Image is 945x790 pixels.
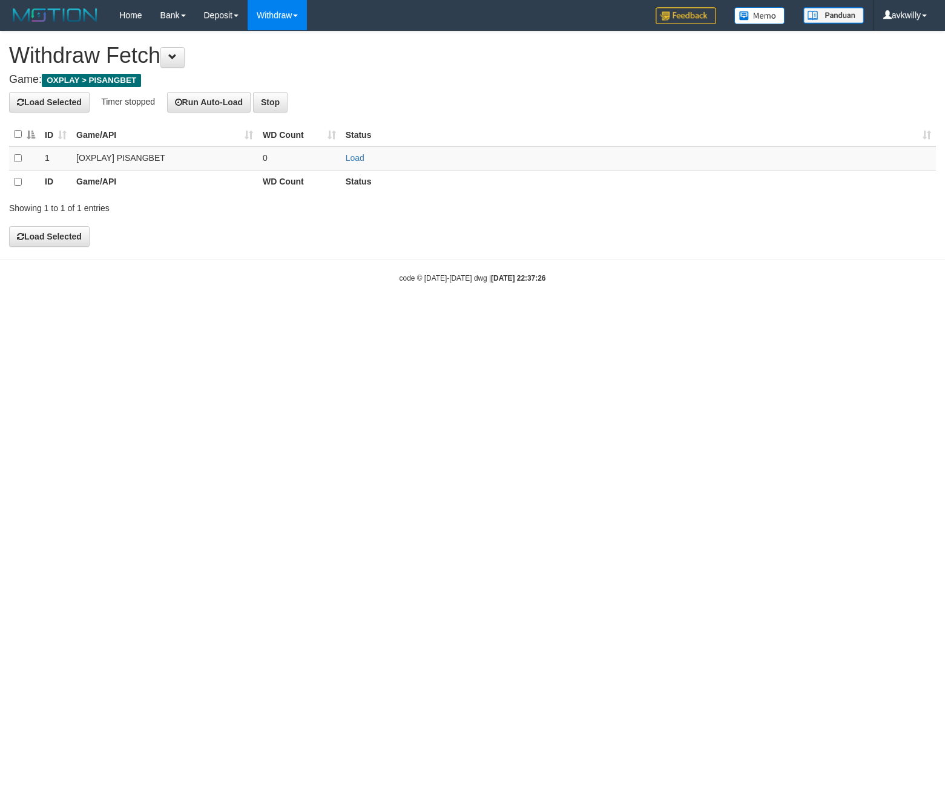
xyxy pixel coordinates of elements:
[263,153,268,163] span: 0
[40,146,71,171] td: 1
[9,197,384,214] div: Showing 1 to 1 of 1 entries
[341,123,936,146] th: Status: activate to sort column ascending
[341,170,936,194] th: Status
[9,74,936,86] h4: Game:
[71,123,258,146] th: Game/API: activate to sort column ascending
[400,274,546,282] small: code © [DATE]-[DATE] dwg |
[258,123,341,146] th: WD Count: activate to sort column ascending
[346,153,364,163] a: Load
[803,7,864,24] img: panduan.png
[9,6,101,24] img: MOTION_logo.png
[258,170,341,194] th: WD Count
[491,274,545,282] strong: [DATE] 22:37:26
[101,96,155,106] span: Timer stopped
[71,146,258,171] td: [OXPLAY] PISANGBET
[9,92,90,113] button: Load Selected
[167,92,251,113] button: Run Auto-Load
[42,74,141,87] span: OXPLAY > PISANGBET
[9,44,936,68] h1: Withdraw Fetch
[40,123,71,146] th: ID: activate to sort column ascending
[734,7,785,24] img: Button%20Memo.svg
[9,226,90,247] button: Load Selected
[40,170,71,194] th: ID
[71,170,258,194] th: Game/API
[656,7,716,24] img: Feedback.jpg
[253,92,288,113] button: Stop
